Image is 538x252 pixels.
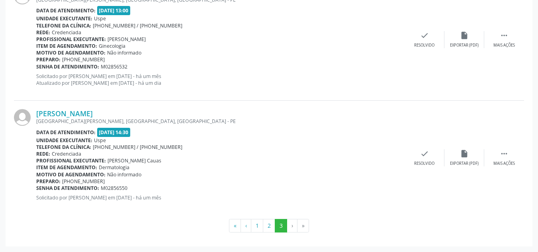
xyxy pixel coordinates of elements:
[251,219,263,232] button: Go to page 1
[36,43,97,49] b: Item de agendamento:
[108,36,146,43] span: [PERSON_NAME]
[93,144,182,150] span: [PHONE_NUMBER] / [PHONE_NUMBER]
[14,109,31,126] img: img
[101,185,127,191] span: M02856550
[36,36,106,43] b: Profissional executante:
[94,137,106,144] span: Uspe
[36,194,405,201] p: Solicitado por [PERSON_NAME] em [DATE] - há um mês
[108,157,161,164] span: [PERSON_NAME] Cauas
[241,219,251,232] button: Go to previous page
[52,29,81,36] span: Credenciada
[93,22,182,29] span: [PHONE_NUMBER] / [PHONE_NUMBER]
[36,73,405,86] p: Solicitado por [PERSON_NAME] em [DATE] - há um mês Atualizado por [PERSON_NAME] em [DATE] - há um...
[500,149,509,158] i: 
[36,157,106,164] b: Profissional executante:
[94,15,106,22] span: Uspe
[107,49,141,56] span: Não informado
[420,31,429,40] i: check
[493,161,515,166] div: Mais ações
[493,43,515,48] div: Mais ações
[97,6,131,15] span: [DATE] 13:00
[36,137,92,144] b: Unidade executante:
[36,56,61,63] b: Preparo:
[420,149,429,158] i: check
[36,15,92,22] b: Unidade executante:
[99,43,125,49] span: Ginecologia
[36,118,405,125] div: [GEOGRAPHIC_DATA][PERSON_NAME], [GEOGRAPHIC_DATA], [GEOGRAPHIC_DATA] - PE
[62,178,105,185] span: [PHONE_NUMBER]
[36,171,106,178] b: Motivo de agendamento:
[460,31,469,40] i: insert_drive_file
[99,164,129,171] span: Dermatologia
[36,129,96,136] b: Data de atendimento:
[36,63,99,70] b: Senha de atendimento:
[460,149,469,158] i: insert_drive_file
[107,171,141,178] span: Não informado
[97,128,131,137] span: [DATE] 14:30
[52,150,81,157] span: Credenciada
[450,161,479,166] div: Exportar (PDF)
[36,164,97,171] b: Item de agendamento:
[36,22,91,29] b: Telefone da clínica:
[36,109,93,118] a: [PERSON_NAME]
[263,219,275,232] button: Go to page 2
[36,185,99,191] b: Senha de atendimento:
[14,219,524,232] ul: Pagination
[101,63,127,70] span: M02856532
[450,43,479,48] div: Exportar (PDF)
[500,31,509,40] i: 
[229,219,241,232] button: Go to first page
[36,150,50,157] b: Rede:
[62,56,105,63] span: [PHONE_NUMBER]
[36,144,91,150] b: Telefone da clínica:
[36,49,106,56] b: Motivo de agendamento:
[36,178,61,185] b: Preparo:
[36,29,50,36] b: Rede:
[414,43,434,48] div: Resolvido
[414,161,434,166] div: Resolvido
[275,219,287,232] button: Go to page 3
[36,7,96,14] b: Data de atendimento:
